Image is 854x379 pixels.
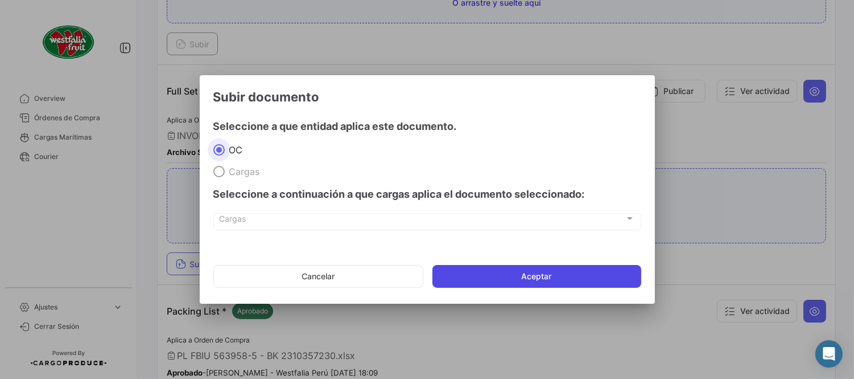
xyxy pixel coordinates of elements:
button: Aceptar [432,265,641,288]
span: Cargas [225,166,260,177]
h3: Subir documento [213,89,641,105]
span: Cargas [219,216,625,226]
div: Open Intercom Messenger [815,340,843,368]
span: OC [225,144,243,156]
h4: Seleccione a continuación a que cargas aplica el documento seleccionado: [213,186,641,202]
button: Cancelar [213,265,423,288]
h4: Seleccione a que entidad aplica este documento. [213,119,641,135]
